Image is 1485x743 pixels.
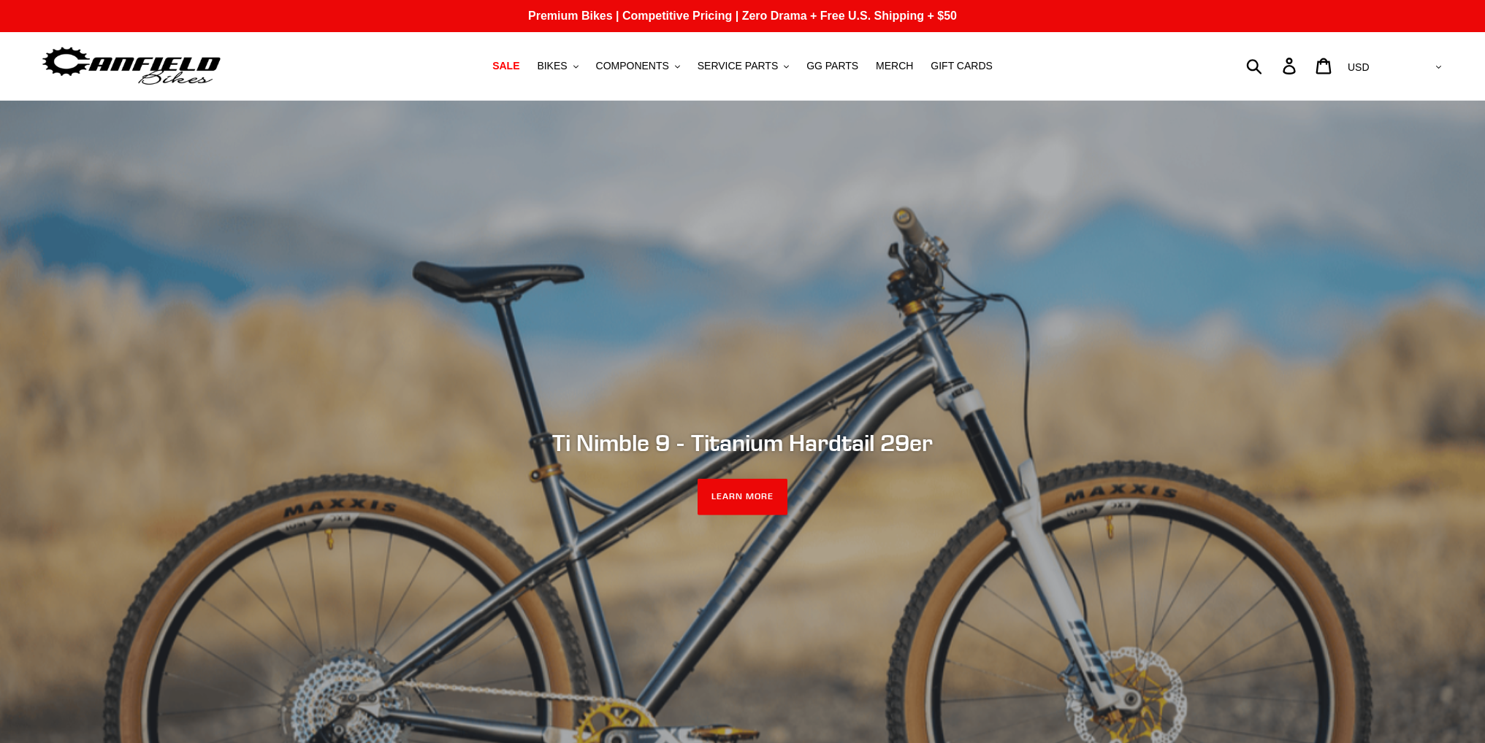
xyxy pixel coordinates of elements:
[931,60,993,72] span: GIFT CARDS
[596,60,669,72] span: COMPONENTS
[698,479,787,515] a: LEARN MORE
[485,56,527,76] a: SALE
[876,60,913,72] span: MERCH
[698,60,778,72] span: SERVICE PARTS
[345,428,1141,456] h2: Ti Nimble 9 - Titanium Hardtail 29er
[799,56,866,76] a: GG PARTS
[492,60,519,72] span: SALE
[537,60,567,72] span: BIKES
[923,56,1000,76] a: GIFT CARDS
[530,56,585,76] button: BIKES
[589,56,687,76] button: COMPONENTS
[690,56,796,76] button: SERVICE PARTS
[1254,50,1291,82] input: Search
[806,60,858,72] span: GG PARTS
[40,43,223,89] img: Canfield Bikes
[869,56,920,76] a: MERCH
